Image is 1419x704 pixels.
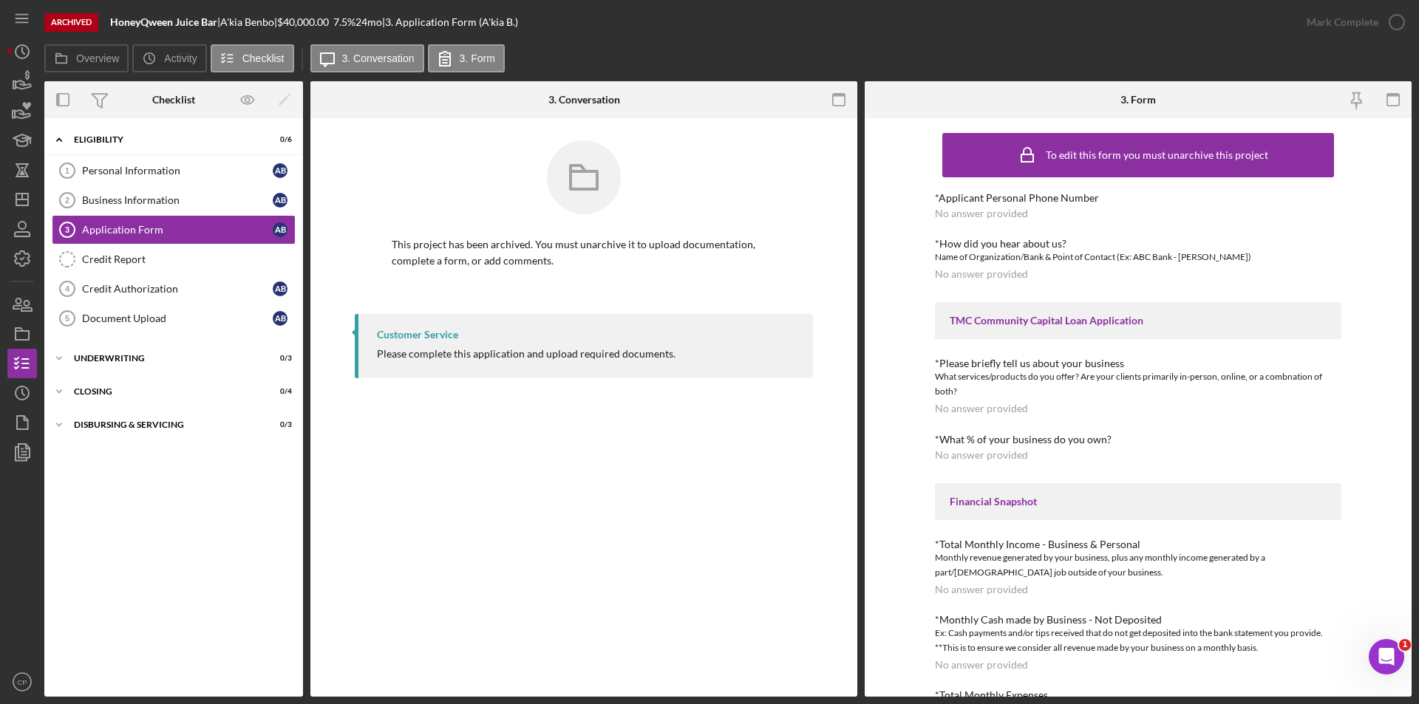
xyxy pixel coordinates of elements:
[1369,639,1404,674] iframe: Intercom live chat
[950,315,1327,327] div: TMC Community Capital Loan Application
[428,44,505,72] button: 3. Form
[110,16,220,28] div: |
[935,369,1341,399] div: What services/products do you offer? Are your clients primarily in-person, online, or a combnatio...
[277,16,333,28] div: $40,000.00
[65,225,69,234] tspan: 3
[52,245,296,274] a: Credit Report
[52,274,296,304] a: 4Credit AuthorizationAB
[935,238,1341,250] div: *How did you hear about us?
[460,52,495,64] label: 3. Form
[1399,639,1411,651] span: 1
[273,311,287,326] div: A B
[82,312,273,324] div: Document Upload
[17,678,27,686] text: CP
[82,253,295,265] div: Credit Report
[7,667,37,697] button: CP
[52,156,296,185] a: 1Personal InformationAB
[265,387,292,396] div: 0 / 4
[44,13,98,32] div: Archived
[935,539,1341,550] div: *Total Monthly Income - Business & Personal
[211,44,294,72] button: Checklist
[273,193,287,208] div: A B
[1120,94,1156,106] div: 3. Form
[377,348,676,360] div: Please complete this application and upload required documents.
[382,16,518,28] div: | 3. Application Form (A'kia B.)
[65,196,69,205] tspan: 2
[82,194,273,206] div: Business Information
[52,215,296,245] a: 3Application FormAB
[74,135,255,144] div: Eligibility
[1292,7,1412,37] button: Mark Complete
[935,689,1341,701] div: *Total Monthly Expenses
[950,496,1327,508] div: Financial Snapshot
[273,163,287,178] div: A B
[355,16,382,28] div: 24 mo
[65,166,69,175] tspan: 1
[132,44,206,72] button: Activity
[74,387,255,396] div: Closing
[935,208,1028,219] div: No answer provided
[242,52,285,64] label: Checklist
[1046,149,1268,161] div: To edit this form you must unarchive this project
[82,224,273,236] div: Application Form
[1307,7,1378,37] div: Mark Complete
[935,403,1028,414] div: No answer provided
[74,420,255,429] div: Disbursing & Servicing
[935,268,1028,280] div: No answer provided
[935,659,1028,671] div: No answer provided
[273,281,287,296] div: A B
[52,185,296,215] a: 2Business InformationAB
[65,314,69,323] tspan: 5
[310,44,424,72] button: 3. Conversation
[935,434,1341,445] div: *What % of your business do you own?
[265,354,292,363] div: 0 / 3
[342,52,415,64] label: 3. Conversation
[44,44,129,72] button: Overview
[377,329,458,341] div: Customer Service
[265,135,292,144] div: 0 / 6
[935,614,1341,626] div: *Monthly Cash made by Business - Not Deposited
[935,584,1028,595] div: No answer provided
[935,250,1341,264] div: Name of Organization/Bank & Point of Contact (Ex: ABC Bank - [PERSON_NAME])
[935,449,1028,461] div: No answer provided
[935,626,1341,655] div: Ex: Cash payments and/or tips received that do not get deposited into the bank statement you prov...
[82,283,273,295] div: Credit Authorization
[333,16,355,28] div: 7.5 %
[392,236,776,270] p: This project has been archived. You must unarchive it to upload documentation, complete a form, o...
[76,52,119,64] label: Overview
[935,358,1341,369] div: *Please briefly tell us about your business
[82,165,273,177] div: Personal Information
[164,52,197,64] label: Activity
[65,284,70,293] tspan: 4
[220,16,277,28] div: A'kia Benbo |
[548,94,620,106] div: 3. Conversation
[935,550,1341,580] div: Monthly revenue generated by your business, plus any monthly income generated by a part/[DEMOGRAP...
[273,222,287,237] div: A B
[935,192,1341,204] div: *Applicant Personal Phone Number
[74,354,255,363] div: Underwriting
[110,16,217,28] b: HoneyQween Juice Bar
[152,94,195,106] div: Checklist
[265,420,292,429] div: 0 / 3
[52,304,296,333] a: 5Document UploadAB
